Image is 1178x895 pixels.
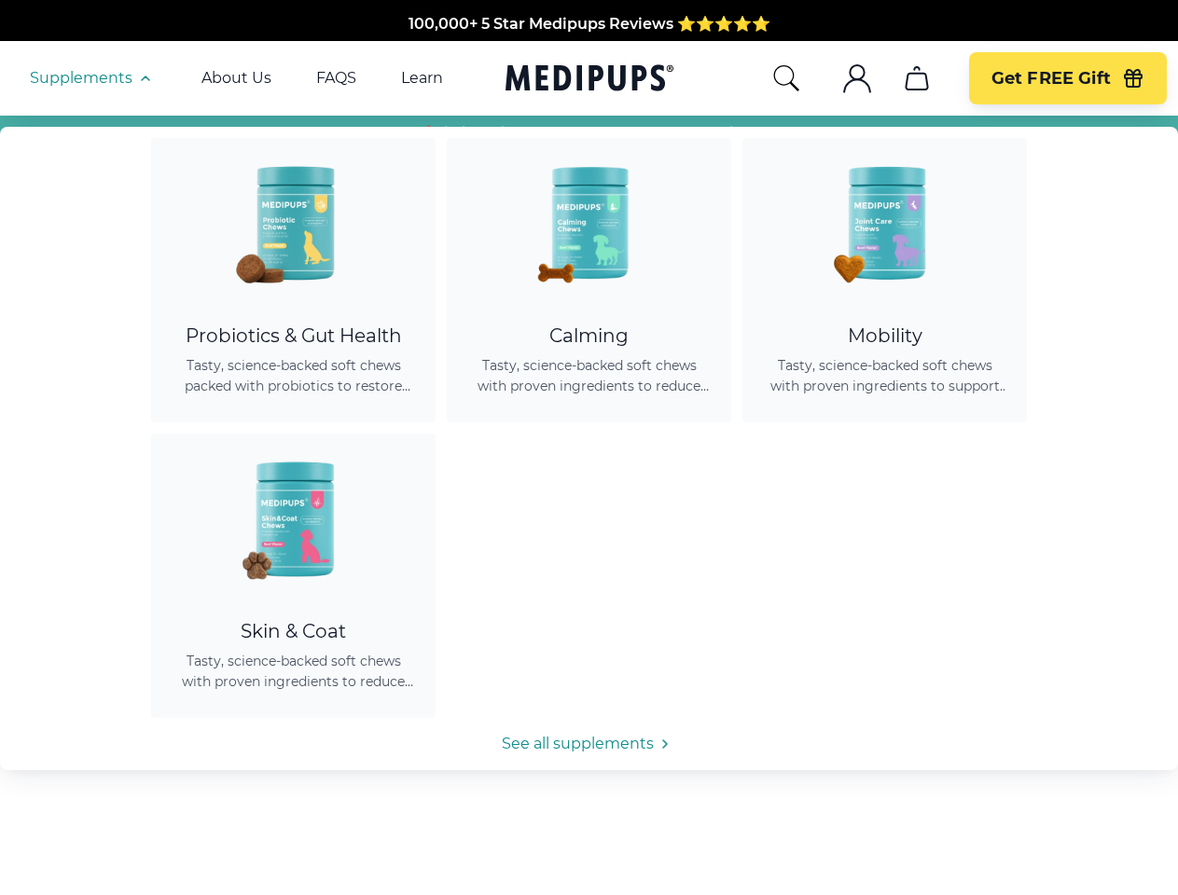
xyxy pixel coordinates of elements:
a: Medipups [506,61,673,99]
a: Joint Care Chews - MedipupsMobilityTasty, science-backed soft chews with proven ingredients to su... [742,138,1027,422]
span: Get FREE Gift [991,68,1111,89]
button: Supplements [30,67,157,89]
button: Get FREE Gift [969,52,1167,104]
button: cart [894,56,939,101]
span: Tasty, science-backed soft chews with proven ingredients to reduce shedding, promote healthy skin... [173,651,413,692]
div: Probiotics & Gut Health [173,324,413,348]
img: Calming Dog Chews - Medipups [506,138,673,306]
a: Skin & Coat Chews - MedipupsSkin & CoatTasty, science-backed soft chews with proven ingredients t... [151,434,436,718]
span: 100,000+ 5 Star Medipups Reviews ⭐️⭐️⭐️⭐️⭐️ [409,14,770,32]
span: Tasty, science-backed soft chews with proven ingredients to reduce anxiety, promote relaxation, a... [469,355,709,396]
img: Probiotic Dog Chews - Medipups [210,138,378,306]
span: Supplements [30,69,132,88]
span: Tasty, science-backed soft chews with proven ingredients to support joint health, improve mobilit... [765,355,1005,396]
button: search [771,63,801,93]
span: Made In The [GEOGRAPHIC_DATA] from domestic & globally sourced ingredients [279,36,899,54]
div: Calming [469,324,709,348]
img: Skin & Coat Chews - Medipups [210,434,378,601]
a: Calming Dog Chews - MedipupsCalmingTasty, science-backed soft chews with proven ingredients to re... [447,138,731,422]
div: Skin & Coat [173,620,413,643]
span: Tasty, science-backed soft chews packed with probiotics to restore gut balance, ease itching, sup... [173,355,413,396]
img: Joint Care Chews - Medipups [801,138,969,306]
a: Probiotic Dog Chews - MedipupsProbiotics & Gut HealthTasty, science-backed soft chews packed with... [151,138,436,422]
button: account [835,56,880,101]
a: Learn [401,69,443,88]
a: FAQS [316,69,356,88]
div: Mobility [765,324,1005,348]
a: About Us [201,69,271,88]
